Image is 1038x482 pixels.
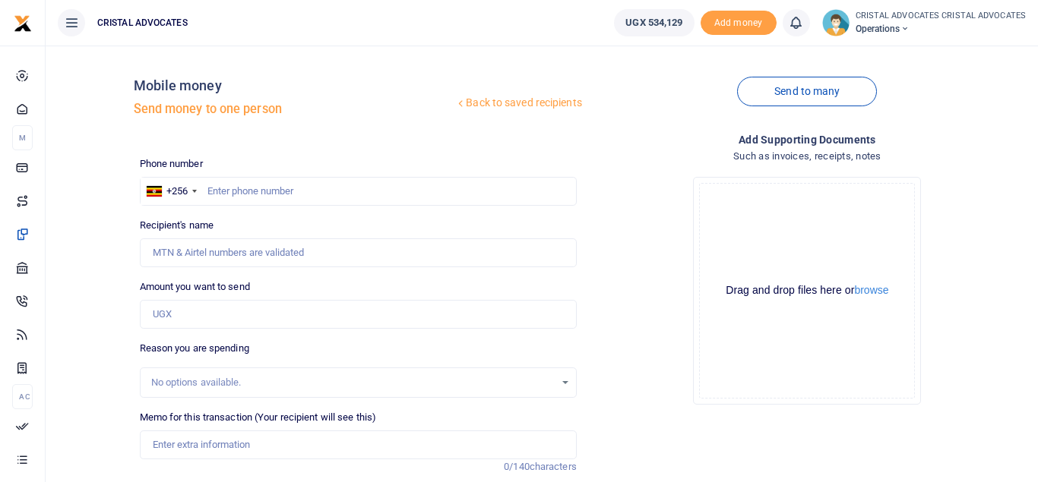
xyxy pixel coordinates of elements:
[140,279,250,295] label: Amount you want to send
[822,9,850,36] img: profile-user
[856,22,1027,36] span: Operations
[701,16,777,27] a: Add money
[14,14,32,33] img: logo-small
[454,90,583,117] a: Back to saved recipients
[140,156,203,172] label: Phone number
[589,148,1026,165] h4: Such as invoices, receipts, notes
[737,77,877,106] a: Send to many
[822,9,1027,36] a: profile-user CRISTAL ADVOCATES CRISTAL ADVOCATES Operations
[140,430,577,459] input: Enter extra information
[700,283,914,298] div: Drag and drop files here or
[134,102,455,117] h5: Send money to one person
[140,410,377,425] label: Memo for this transaction (Your recipient will see this)
[625,15,682,30] span: UGX 534,129
[140,300,577,329] input: UGX
[166,184,188,199] div: +256
[12,125,33,150] li: M
[614,9,694,36] a: UGX 534,129
[854,285,888,295] button: browse
[693,177,921,405] div: File Uploader
[701,11,777,36] span: Add money
[140,238,577,267] input: MTN & Airtel numbers are validated
[530,461,577,472] span: characters
[12,384,33,409] li: Ac
[151,375,555,390] div: No options available.
[91,16,194,30] span: CRISTAL ADVOCATES
[140,177,577,206] input: Enter phone number
[14,17,32,28] a: logo-small logo-large logo-large
[608,9,700,36] li: Wallet ballance
[856,10,1027,23] small: CRISTAL ADVOCATES CRISTAL ADVOCATES
[134,77,455,94] h4: Mobile money
[140,218,214,233] label: Recipient's name
[504,461,530,472] span: 0/140
[589,131,1026,148] h4: Add supporting Documents
[140,341,249,356] label: Reason you are spending
[141,178,201,205] div: Uganda: +256
[701,11,777,36] li: Toup your wallet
